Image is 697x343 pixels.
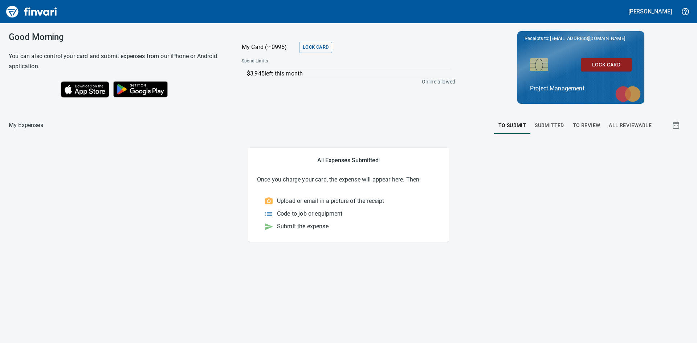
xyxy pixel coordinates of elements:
button: [PERSON_NAME] [627,6,674,17]
span: Lock Card [587,60,626,69]
p: Upload or email in a picture of the receipt [277,197,384,205]
img: mastercard.svg [612,82,644,106]
p: Submit the expense [277,222,329,231]
p: $3,945 left this month [247,69,452,78]
img: Download on the App Store [61,81,109,98]
p: Receipts to: [525,35,637,42]
h5: All Expenses Submitted! [257,156,440,164]
span: Lock Card [303,43,329,52]
nav: breadcrumb [9,121,43,130]
p: My Card (···0995) [242,43,296,52]
p: Project Management [530,84,632,93]
p: Code to job or equipment [277,209,343,218]
span: Spend Limits [242,58,361,65]
span: All Reviewable [609,121,652,130]
span: [EMAIL_ADDRESS][DOMAIN_NAME] [549,35,625,42]
span: To Submit [498,121,526,130]
p: Once you charge your card, the expense will appear here. Then: [257,175,440,184]
h5: [PERSON_NAME] [628,8,672,15]
p: My Expenses [9,121,43,130]
span: To Review [573,121,600,130]
button: Lock Card [299,42,332,53]
h3: Good Morning [9,32,224,42]
p: Online allowed [236,78,455,85]
img: Finvari [4,3,59,20]
span: Submitted [535,121,564,130]
button: Show transactions within a particular date range [665,117,688,134]
img: Get it on Google Play [109,77,172,101]
h6: You can also control your card and submit expenses from our iPhone or Android application. [9,51,224,72]
button: Lock Card [581,58,632,72]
